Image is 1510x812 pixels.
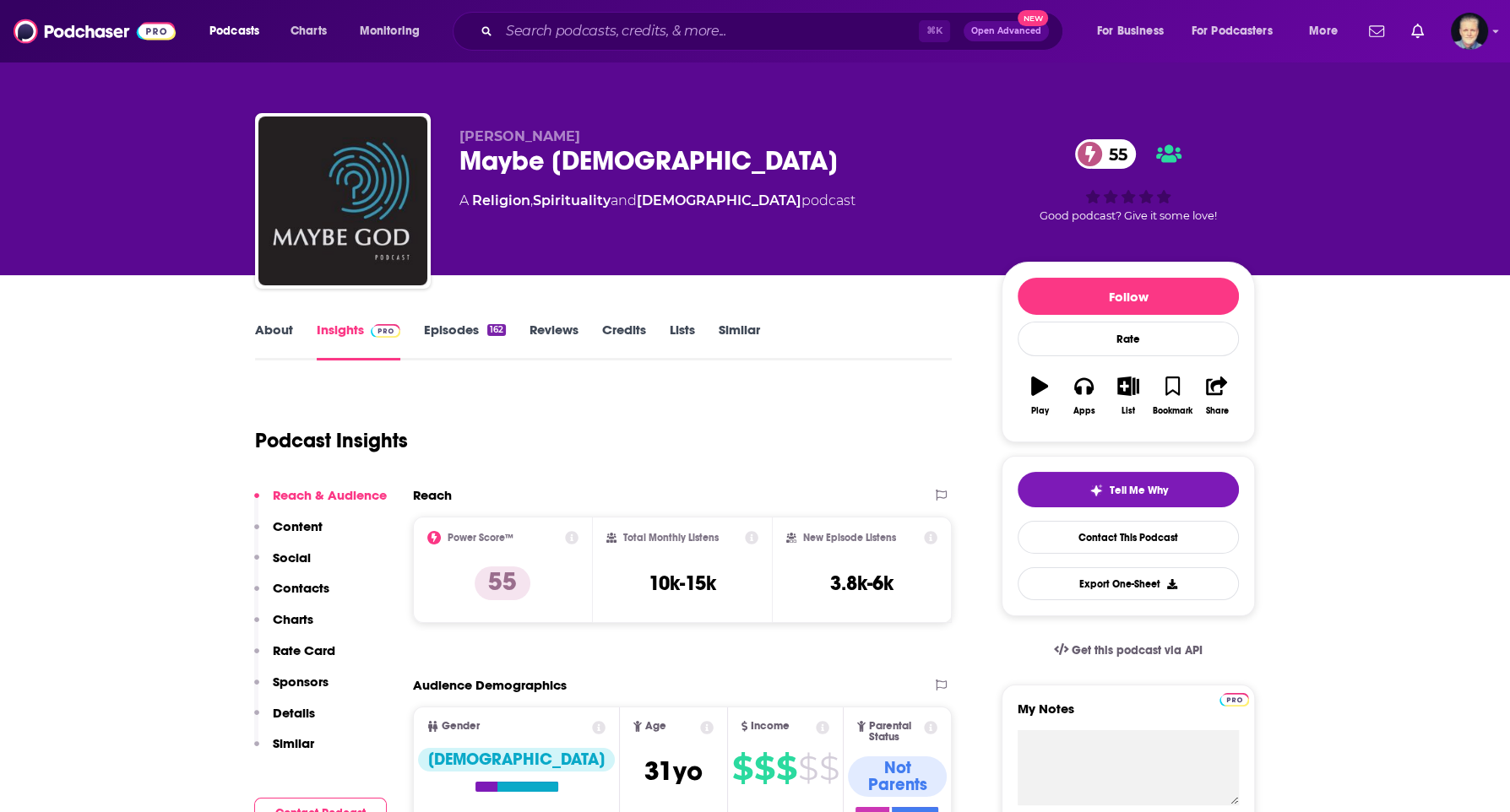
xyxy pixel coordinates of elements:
a: Charts [280,18,337,45]
span: Open Advanced [971,27,1041,35]
div: Search podcasts, credits, & more... [469,12,1079,51]
button: open menu [1181,18,1297,45]
p: Similar [273,735,314,751]
button: tell me why sparkleTell Me Why [1018,472,1239,507]
p: Details [273,705,315,721]
div: Share [1205,406,1228,416]
button: Sponsors [254,674,329,705]
span: $ [754,755,774,782]
button: Charts [254,611,313,642]
h2: Total Monthly Listens [623,532,719,544]
button: Export One-Sheet [1018,567,1239,600]
span: Tell Me Why [1110,484,1168,497]
div: Rate [1018,322,1239,356]
div: Play [1031,406,1049,416]
span: , [530,192,533,208]
a: Get this podcast via API [1040,630,1216,671]
span: [PERSON_NAME] [459,128,580,144]
button: Contacts [254,580,329,611]
div: Apps [1073,406,1095,416]
a: Reviews [530,322,578,360]
a: About [255,322,293,360]
span: Get this podcast via API [1072,643,1203,658]
span: For Business [1097,19,1164,43]
a: Show notifications dropdown [1362,17,1391,46]
p: Charts [273,611,313,627]
a: Pro website [1219,690,1249,706]
span: $ [819,755,839,782]
span: Logged in as JonesLiterary [1451,13,1488,50]
button: open menu [1085,18,1185,45]
span: Income [751,721,790,732]
span: 31 yo [644,755,703,788]
span: $ [798,755,817,782]
span: Charts [291,19,327,43]
p: 55 [475,566,530,600]
img: Podchaser Pro [1219,693,1249,706]
p: Sponsors [273,674,329,690]
a: Lists [670,322,695,360]
a: Similar [719,322,760,360]
button: Content [254,518,323,549]
div: List [1122,406,1135,416]
p: Rate Card [273,642,335,658]
img: Maybe God [258,116,427,285]
button: List [1106,365,1150,426]
p: Contacts [273,580,329,596]
a: Spirituality [533,192,611,208]
button: Show profile menu [1451,13,1488,50]
button: Social [254,549,311,581]
img: Podchaser - Follow, Share and Rate Podcasts [14,15,176,47]
div: Bookmark [1153,406,1192,416]
a: Credits [602,322,646,360]
span: New [1018,10,1048,26]
img: User Profile [1451,13,1488,50]
div: 162 [487,324,506,336]
a: Episodes162 [424,322,506,360]
span: 55 [1092,139,1136,169]
span: Parental Status [869,721,921,743]
span: $ [776,755,796,782]
p: Content [273,518,323,534]
button: open menu [198,18,281,45]
span: Monitoring [360,19,420,43]
button: open menu [1297,18,1359,45]
h1: Podcast Insights [255,428,408,453]
span: Good podcast? Give it some love! [1040,209,1217,222]
div: [DEMOGRAPHIC_DATA] [418,748,615,771]
button: Bookmark [1150,365,1194,426]
img: Podchaser Pro [371,324,400,338]
button: Play [1018,365,1062,426]
button: Similar [254,735,314,766]
span: ⌘ K [919,20,950,42]
h2: New Episode Listens [803,532,896,544]
div: Not Parents [848,756,947,797]
span: $ [732,755,752,782]
button: open menu [348,18,442,45]
span: Age [645,721,666,732]
a: Contact This Podcast [1018,521,1239,554]
h2: Reach [413,487,452,503]
h3: 10k-15k [649,571,716,596]
button: Apps [1062,365,1105,426]
label: My Notes [1018,701,1239,730]
button: Open AdvancedNew [964,21,1049,41]
a: 55 [1075,139,1136,169]
p: Reach & Audience [273,487,387,503]
span: More [1309,19,1338,43]
a: Show notifications dropdown [1404,17,1431,46]
span: Podcasts [209,19,259,43]
span: For Podcasters [1192,19,1273,43]
p: Social [273,549,311,566]
h2: Power Score™ [448,532,513,544]
button: Details [254,705,315,736]
h2: Audience Demographics [413,677,567,693]
input: Search podcasts, credits, & more... [499,18,919,45]
img: tell me why sparkle [1089,484,1103,497]
button: Reach & Audience [254,487,387,518]
div: A podcast [459,191,855,211]
button: Follow [1018,278,1239,315]
div: 55Good podcast? Give it some love! [1002,128,1255,233]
